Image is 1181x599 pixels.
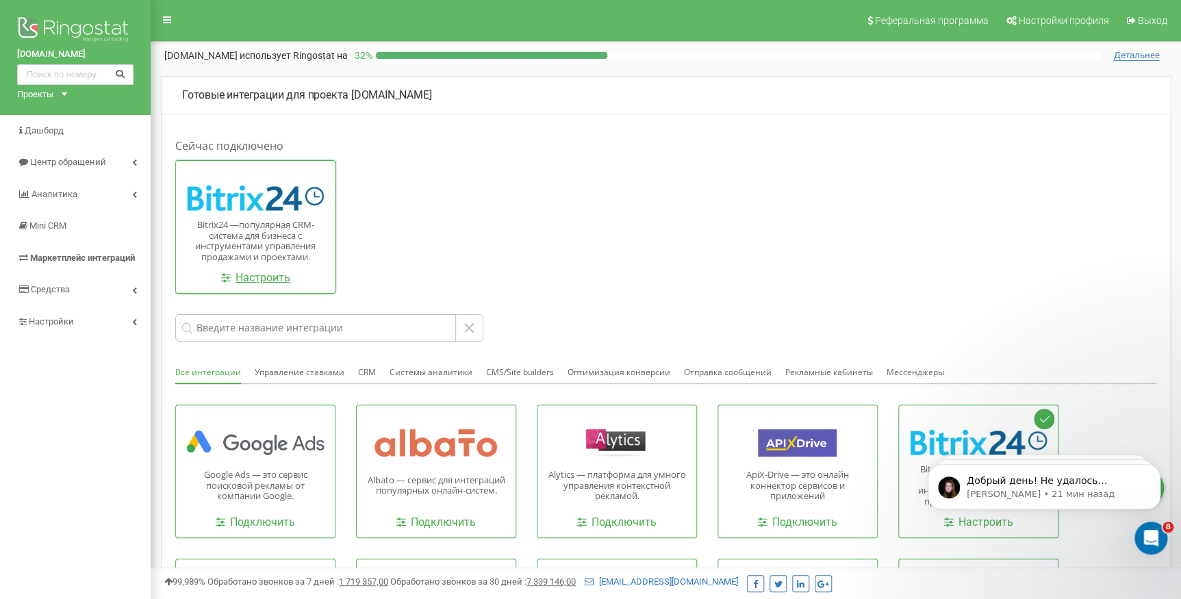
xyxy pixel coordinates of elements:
p: Alytics — платформа для умного управления контекстной рекламой. [548,470,686,502]
a: Подключить [758,515,837,531]
button: Отправка сообщений [684,362,772,383]
p: Bitrix24 —популярная CRM-система для бизнеса с инструментами управления продажами и проектами. [186,220,325,262]
p: Albato — сервис для интеграций популярных онлайн-систем. [367,475,505,496]
button: Оптимизация конверсии [568,362,670,383]
a: Подключить [216,515,295,531]
input: Поиск по номеру [17,64,134,85]
img: Ringostat logo [17,14,134,48]
span: Реферальная программа [875,15,989,26]
span: Обработано звонков за 30 дней : [390,576,576,587]
p: [DOMAIN_NAME] [182,88,1150,103]
span: Дашборд [25,125,64,136]
p: Google Ads — это сервис поисковой рекламы от компании Google. [186,470,325,502]
div: Проекты [17,88,53,101]
p: [DOMAIN_NAME] [164,49,348,62]
button: Все интеграции [175,362,241,384]
u: 1 719 357,00 [339,576,388,587]
span: Маркетплейс интеграций [30,253,135,263]
p: 32 % [348,49,376,62]
span: Настройки [29,316,74,327]
span: Обработано звонков за 7 дней : [207,576,388,587]
span: Выход [1138,15,1167,26]
span: использует Ringostat на [240,50,348,61]
h1: Сейчас подключено [175,138,1156,153]
input: Введите название интеграции [175,314,456,342]
u: 7 339 146,00 [526,576,576,587]
button: Рекламные кабинеты [785,362,873,383]
button: CMS/Site builders [486,362,554,383]
button: Системы аналитики [390,362,472,383]
span: Готовые интеграции для проекта [182,88,348,101]
button: Управление ставками [255,362,344,383]
span: 8 [1163,522,1173,533]
a: Подключить [577,515,657,531]
a: Подключить [396,515,476,531]
button: CRM [358,362,376,383]
iframe: Intercom notifications сообщение [907,435,1181,562]
span: Средства [31,284,70,294]
a: [EMAIL_ADDRESS][DOMAIN_NAME] [585,576,738,587]
span: Mini CRM [29,220,66,231]
span: Центр обращений [30,157,106,167]
button: Мессенджеры [887,362,944,383]
span: Настройки профиля [1019,15,1109,26]
p: ApiX-Drive — это онлайн коннектор сервисов и приложений [728,470,867,502]
a: Настроить [220,270,290,286]
span: Аналитика [31,189,77,199]
a: [DOMAIN_NAME] [17,48,134,61]
span: 99,989% [164,576,205,587]
iframe: Intercom live chat [1134,522,1167,555]
span: Детальнее [1113,50,1159,61]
